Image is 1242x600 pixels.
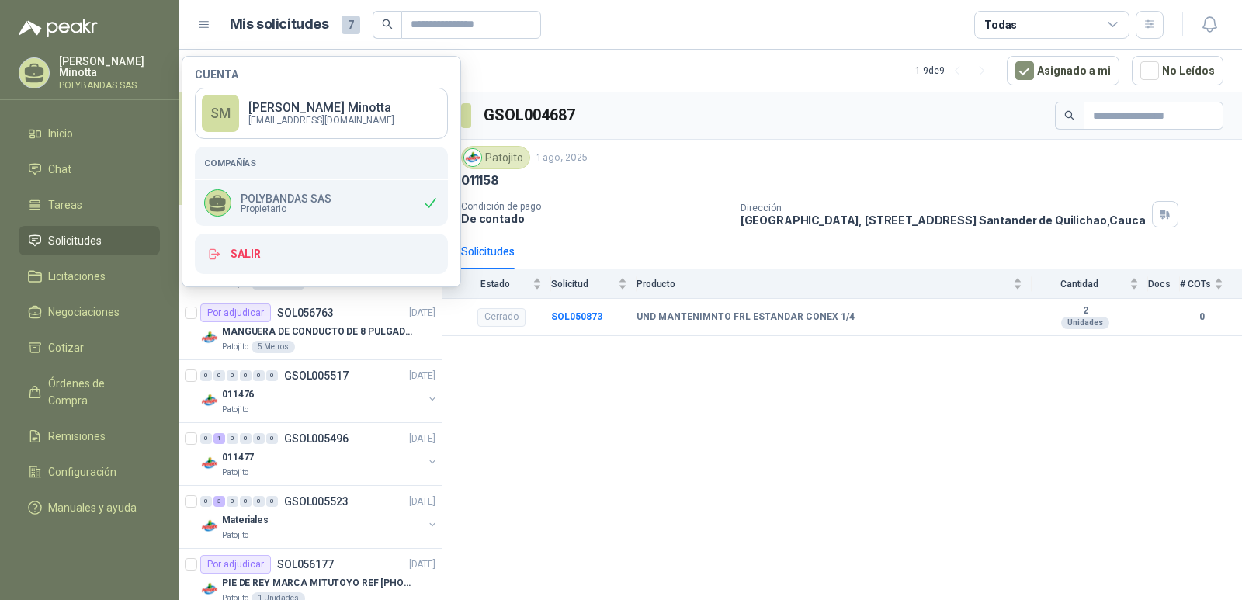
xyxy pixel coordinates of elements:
[241,193,331,204] p: POLYBANDAS SAS
[252,341,295,353] div: 5 Metros
[59,81,160,90] p: POLYBANDAS SAS
[200,370,212,381] div: 0
[19,457,160,487] a: Configuración
[409,369,435,383] p: [DATE]
[915,58,994,83] div: 1 - 9 de 9
[266,370,278,381] div: 0
[200,454,219,473] img: Company Logo
[195,88,448,139] a: SM[PERSON_NAME] Minotta[EMAIL_ADDRESS][DOMAIN_NAME]
[19,190,160,220] a: Tareas
[477,308,526,327] div: Cerrado
[48,463,116,480] span: Configuración
[195,69,448,80] h4: Cuenta
[551,279,615,290] span: Solicitud
[342,16,360,34] span: 7
[48,303,120,321] span: Negociaciones
[1032,269,1148,298] th: Cantidad
[222,576,415,591] p: PIE DE REY MARCA MITUTOYO REF [PHONE_NUMBER]
[461,243,515,260] div: Solicitudes
[536,151,588,165] p: 1 ago, 2025
[461,146,530,169] div: Patojito
[200,555,271,574] div: Por adjudicar
[277,307,334,318] p: SOL056763
[19,226,160,255] a: Solicitudes
[213,370,225,381] div: 0
[204,156,439,170] h5: Compañías
[1132,56,1223,85] button: No Leídos
[48,161,71,178] span: Chat
[222,529,248,542] p: Patojito
[284,433,349,444] p: GSOL005496
[284,370,349,381] p: GSOL005517
[442,269,551,298] th: Estado
[48,125,73,142] span: Inicio
[19,369,160,415] a: Órdenes de Compra
[19,262,160,291] a: Licitaciones
[213,433,225,444] div: 1
[409,557,435,572] p: [DATE]
[984,16,1017,33] div: Todas
[200,517,219,536] img: Company Logo
[240,496,252,507] div: 0
[1061,317,1109,329] div: Unidades
[1148,269,1180,298] th: Docs
[227,433,238,444] div: 0
[409,432,435,446] p: [DATE]
[461,201,728,212] p: Condición de pago
[484,103,578,127] h3: GSOL004687
[1032,305,1139,317] b: 2
[637,279,1010,290] span: Producto
[19,333,160,362] a: Cotizar
[409,494,435,509] p: [DATE]
[200,429,439,479] a: 0 1 0 0 0 0 GSOL005496[DATE] Company Logo011477Patojito
[48,268,106,285] span: Licitaciones
[1032,279,1126,290] span: Cantidad
[19,421,160,451] a: Remisiones
[230,13,329,36] h1: Mis solicitudes
[253,496,265,507] div: 0
[48,499,137,516] span: Manuales y ayuda
[222,404,248,416] p: Patojito
[551,311,602,322] a: SOL050873
[200,391,219,410] img: Company Logo
[741,213,1146,227] p: [GEOGRAPHIC_DATA], [STREET_ADDRESS] Santander de Quilichao , Cauca
[240,370,252,381] div: 0
[382,19,393,29] span: search
[200,580,219,598] img: Company Logo
[1064,110,1075,121] span: search
[461,172,499,189] p: 011158
[227,496,238,507] div: 0
[277,559,334,570] p: SOL056177
[253,370,265,381] div: 0
[1180,279,1211,290] span: # COTs
[200,492,439,542] a: 0 3 0 0 0 0 GSOL005523[DATE] Company LogoMaterialesPatojito
[48,375,145,409] span: Órdenes de Compra
[551,269,637,298] th: Solicitud
[195,180,448,226] div: POLYBANDAS SASPropietario
[637,269,1032,298] th: Producto
[48,196,82,213] span: Tareas
[248,102,394,114] p: [PERSON_NAME] Minotta
[637,311,855,324] b: UND MANTENIMNTO FRL ESTANDAR CONEX 1/4
[200,433,212,444] div: 0
[241,204,331,213] span: Propietario
[48,232,102,249] span: Solicitudes
[284,496,349,507] p: GSOL005523
[213,496,225,507] div: 3
[1180,310,1223,324] b: 0
[48,428,106,445] span: Remisiones
[200,496,212,507] div: 0
[200,328,219,347] img: Company Logo
[222,513,269,528] p: Materiales
[253,433,265,444] div: 0
[19,297,160,327] a: Negociaciones
[1180,269,1242,298] th: # COTs
[179,297,442,360] a: Por adjudicarSOL056763[DATE] Company LogoMANGUERA DE CONDUCTO DE 8 PULGADAS DE ALAMBRE DE ACERO P...
[19,119,160,148] a: Inicio
[200,303,271,322] div: Por adjudicar
[409,306,435,321] p: [DATE]
[222,450,254,465] p: 011477
[227,370,238,381] div: 0
[240,433,252,444] div: 0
